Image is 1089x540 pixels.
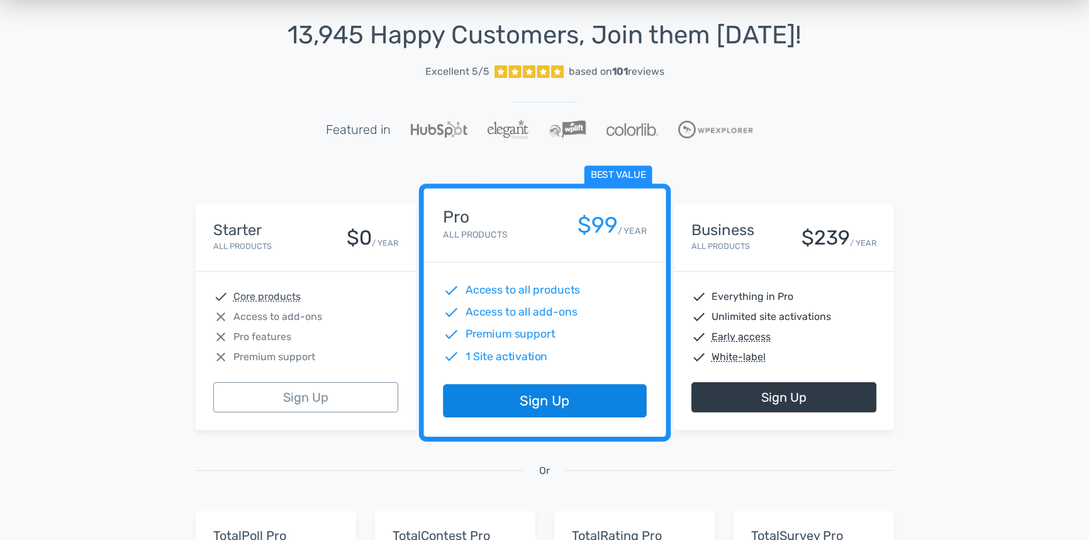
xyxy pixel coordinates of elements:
[465,282,580,299] span: Access to all products
[712,329,771,344] abbr: Early access
[443,304,459,321] span: check
[213,309,228,324] span: close
[443,208,507,226] h4: Pro
[213,289,228,304] span: check
[539,463,550,478] span: Or
[712,309,831,324] span: Unlimited site activations
[465,348,547,365] span: 1 Site activation
[233,309,322,324] span: Access to add-ons
[196,21,894,49] h1: 13,945 Happy Customers, Join them [DATE]!
[584,166,652,185] span: Best value
[347,227,372,249] div: $0
[326,123,391,136] h5: Featured in
[443,326,459,343] span: check
[691,241,750,251] small: All Products
[443,282,459,299] span: check
[569,64,664,79] div: based on reviews
[233,350,315,365] span: Premium support
[577,213,617,238] div: $99
[691,222,754,238] h4: Business
[213,350,228,365] span: close
[801,227,850,249] div: $239
[443,348,459,365] span: check
[712,350,766,365] abbr: White-label
[712,289,793,304] span: Everything in Pro
[233,329,291,344] span: Pro features
[678,121,753,138] img: WPExplorer
[443,229,507,240] small: All Products
[691,329,706,344] span: check
[213,382,398,412] a: Sign Up
[606,123,658,136] img: Colorlib
[443,385,646,418] a: Sign Up
[691,289,706,304] span: check
[213,241,272,251] small: All Products
[425,64,489,79] span: Excellent 5/5
[691,382,876,412] a: Sign Up
[549,120,586,139] img: WPLift
[691,309,706,324] span: check
[465,326,555,343] span: Premium support
[850,237,876,249] small: / YEAR
[233,289,301,304] abbr: Core products
[196,59,894,84] a: Excellent 5/5 based on101reviews
[372,237,398,249] small: / YEAR
[617,224,646,238] small: / YEAR
[411,121,467,138] img: Hubspot
[465,304,577,321] span: Access to all add-ons
[488,120,528,139] img: ElegantThemes
[213,222,272,238] h4: Starter
[213,329,228,344] span: close
[612,65,628,77] strong: 101
[691,350,706,365] span: check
